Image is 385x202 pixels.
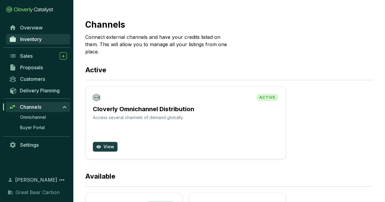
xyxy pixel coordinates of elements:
[20,87,60,94] span: Delivery Planning
[6,51,70,61] a: Sales
[6,85,70,95] a: Delivery Planning
[6,62,70,73] a: Proposals
[20,25,43,31] span: Overview
[85,66,112,74] h2: Active
[20,36,42,42] span: Inventory
[103,144,114,150] span: View
[6,74,70,84] a: Customers
[6,140,70,150] a: Settings
[15,176,57,183] span: [PERSON_NAME]
[85,33,229,55] p: Connect external channels and have your credits listed on them. This will allow you to manage all...
[20,76,45,82] span: Customers
[6,102,70,112] a: Channels
[256,94,278,101] span: ACTIVE
[93,115,278,121] p: Access several channels of demand globally.
[20,142,39,148] span: Settings
[93,105,278,113] h4: Cloverly Omnichannel Distribution
[6,22,70,33] a: Overview
[20,114,46,120] span: Omnichannel
[17,113,70,122] a: Omnichannel
[85,172,121,180] h2: Available
[85,18,125,31] h2: Channels
[20,104,41,110] span: Channels
[93,94,100,101] img: Cloverly Omnichannel Distribution
[20,64,43,70] span: Proposals
[16,189,60,196] span: Great Bear Carbon
[93,142,117,152] button: View
[6,34,70,44] a: Inventory
[17,123,70,132] a: Buyer Portal
[20,125,45,131] span: Buyer Portal
[20,53,33,59] span: Sales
